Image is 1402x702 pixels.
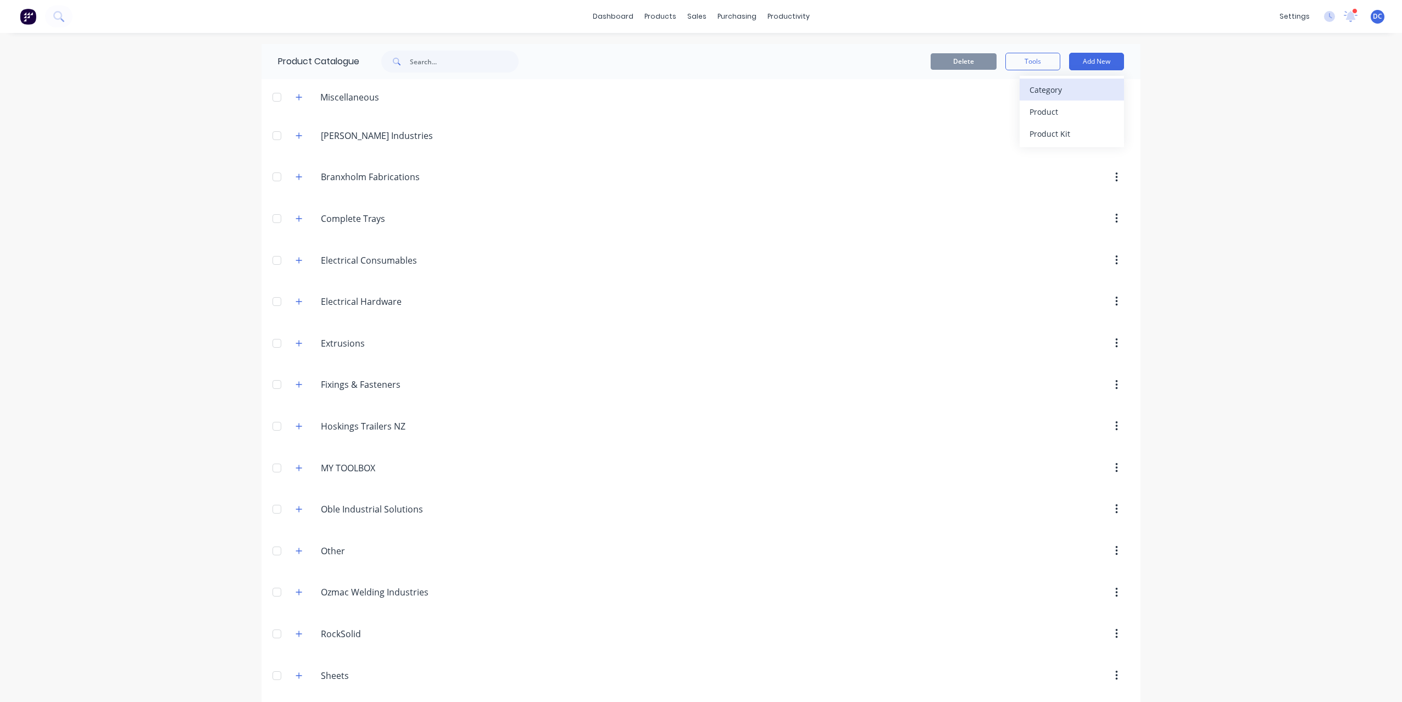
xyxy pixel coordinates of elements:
[1020,101,1124,122] button: Product
[20,8,36,25] img: Factory
[1373,12,1382,21] span: DC
[762,8,815,25] div: productivity
[1020,79,1124,101] button: Category
[321,337,451,350] input: Enter category name
[321,254,451,267] input: Enter category name
[1005,53,1060,70] button: Tools
[321,586,451,599] input: Enter category name
[1030,126,1114,142] div: Product Kit
[587,8,639,25] a: dashboard
[321,669,451,682] input: Enter category name
[321,295,451,308] input: Enter category name
[682,8,712,25] div: sales
[1030,104,1114,120] div: Product
[321,420,451,433] input: Enter category name
[321,461,451,475] input: Enter category name
[321,170,451,183] input: Enter category name
[321,503,451,516] input: Enter category name
[1030,82,1114,98] div: Category
[321,212,451,225] input: Enter category name
[1020,122,1124,144] button: Product Kit
[321,378,451,391] input: Enter category name
[931,53,997,70] button: Delete
[262,44,359,79] div: Product Catalogue
[1274,8,1315,25] div: settings
[712,8,762,25] div: purchasing
[639,8,682,25] div: products
[1069,53,1124,70] button: Add New
[321,544,451,558] input: Enter category name
[410,51,519,73] input: Search...
[321,129,451,142] input: Enter category name
[321,627,451,640] input: Enter category name
[311,91,388,104] div: Miscellaneous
